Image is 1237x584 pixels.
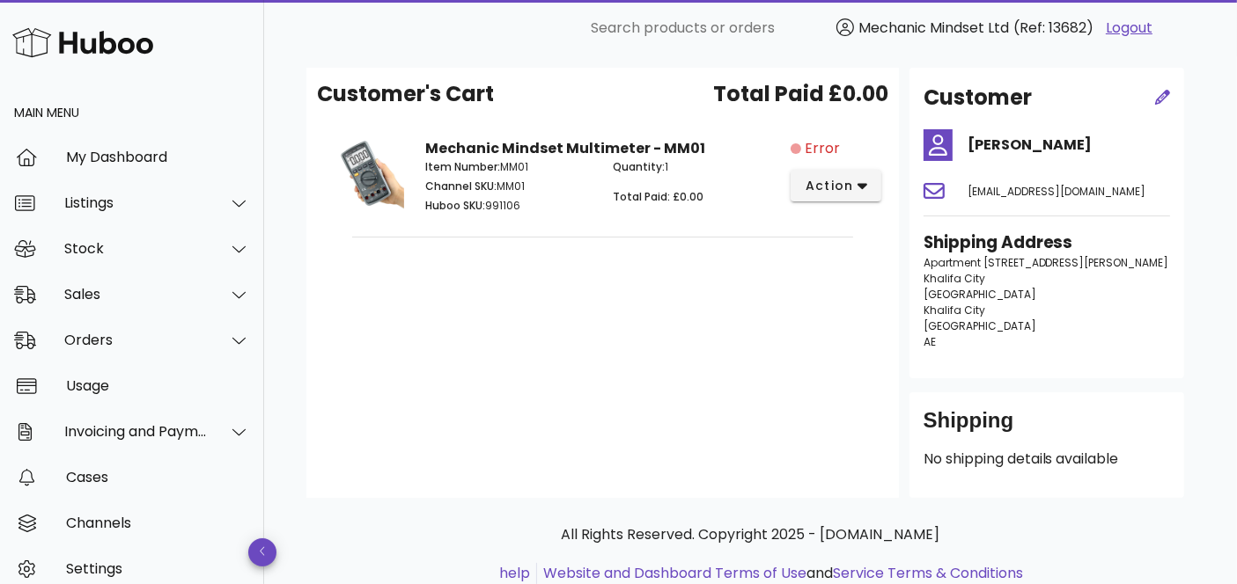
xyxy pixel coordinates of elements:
[924,255,1169,270] span: Apartment [STREET_ADDRESS][PERSON_NAME]
[425,198,593,214] p: 991106
[425,159,593,175] p: MM01
[613,189,703,204] span: Total Paid: £0.00
[791,170,881,201] button: action
[64,240,208,257] div: Stock
[924,318,1036,333] span: [GEOGRAPHIC_DATA]
[968,135,1170,156] h4: [PERSON_NAME]
[425,159,500,174] span: Item Number:
[66,149,250,165] div: My Dashboard
[64,286,208,303] div: Sales
[12,24,153,62] img: Huboo Logo
[613,159,780,175] p: 1
[331,138,404,211] img: Product Image
[425,138,705,158] strong: Mechanic Mindset Multimeter - MM01
[317,78,494,110] span: Customer's Cart
[1013,18,1093,38] span: (Ref: 13682)
[924,230,1170,255] h3: Shipping Address
[924,334,936,349] span: AE
[805,177,854,195] span: action
[425,179,497,193] span: Channel SKU:
[543,563,806,583] a: Website and Dashboard Terms of Use
[320,524,1181,545] p: All Rights Reserved. Copyright 2025 - [DOMAIN_NAME]
[64,332,208,348] div: Orders
[968,184,1145,199] span: [EMAIL_ADDRESS][DOMAIN_NAME]
[425,198,485,213] span: Huboo SKU:
[425,179,593,194] p: MM01
[805,138,840,159] span: Error
[66,515,250,531] div: Channels
[924,271,985,286] span: Khalifa City
[924,287,1036,302] span: [GEOGRAPHIC_DATA]
[66,469,250,485] div: Cases
[713,78,888,110] span: Total Paid £0.00
[499,563,530,583] a: help
[924,82,1032,113] h2: Customer
[66,560,250,577] div: Settings
[66,377,250,394] div: Usage
[64,194,208,211] div: Listings
[858,18,1009,38] span: Mechanic Mindset Ltd
[924,449,1170,470] p: No shipping details available
[613,159,665,174] span: Quantity:
[924,406,1170,449] div: Shipping
[924,303,985,318] span: Khalifa City
[64,423,208,440] div: Invoicing and Payments
[833,563,1023,583] a: Service Terms & Conditions
[537,563,1023,584] li: and
[1106,18,1152,39] a: Logout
